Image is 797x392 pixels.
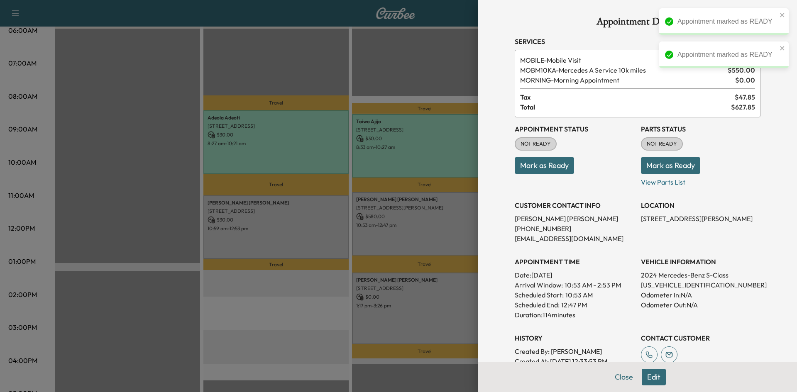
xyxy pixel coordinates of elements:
[565,280,621,290] span: 10:53 AM - 2:53 PM
[780,45,785,51] button: close
[642,369,666,385] button: Edit
[641,270,760,280] p: 2024 Mercedes-Benz S-Class
[515,310,634,320] p: Duration: 114 minutes
[515,214,634,224] p: [PERSON_NAME] [PERSON_NAME]
[641,257,760,267] h3: VEHICLE INFORMATION
[641,290,760,300] p: Odometer In: N/A
[515,257,634,267] h3: APPOINTMENT TIME
[515,290,564,300] p: Scheduled Start:
[515,17,760,30] h1: Appointment Details
[641,200,760,210] h3: LOCATION
[677,50,777,60] div: Appointment marked as READY
[515,270,634,280] p: Date: [DATE]
[520,75,732,85] span: Morning Appointment
[515,356,634,366] p: Created At : [DATE] 12:33:53 PM
[731,102,755,112] span: $ 627.85
[515,157,574,174] button: Mark as Ready
[515,200,634,210] h3: CUSTOMER CONTACT INFO
[641,124,760,134] h3: Parts Status
[520,65,724,75] span: Mercedes A Service 10k miles
[677,17,777,27] div: Appointment marked as READY
[641,300,760,310] p: Odometer Out: N/A
[515,234,634,243] p: [EMAIL_ADDRESS][DOMAIN_NAME]
[520,55,728,65] span: Mobile Visit
[735,92,755,102] span: $ 47.85
[780,12,785,18] button: close
[641,214,760,224] p: [STREET_ADDRESS][PERSON_NAME]
[641,280,760,290] p: [US_VEHICLE_IDENTIFICATION_NUMBER]
[642,140,682,148] span: NOT READY
[515,124,634,134] h3: Appointment Status
[520,102,731,112] span: Total
[609,369,638,385] button: Close
[641,333,760,343] h3: CONTACT CUSTOMER
[515,333,634,343] h3: History
[515,346,634,356] p: Created By : [PERSON_NAME]
[520,92,735,102] span: Tax
[565,290,593,300] p: 10:53 AM
[515,224,634,234] p: [PHONE_NUMBER]
[516,140,556,148] span: NOT READY
[641,157,700,174] button: Mark as Ready
[561,300,587,310] p: 12:47 PM
[515,280,634,290] p: Arrival Window:
[641,174,760,187] p: View Parts List
[515,37,760,46] h3: Services
[515,300,560,310] p: Scheduled End:
[735,75,755,85] span: $ 0.00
